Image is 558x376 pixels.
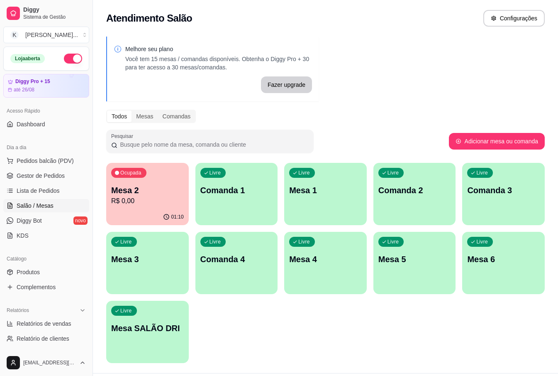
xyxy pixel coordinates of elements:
[483,10,545,27] button: Configurações
[3,214,89,227] a: Diggy Botnovo
[17,157,74,165] span: Pedidos balcão (PDV)
[17,268,40,276] span: Produtos
[23,6,86,14] span: Diggy
[106,301,189,363] button: LivreMesa SALÃO DRI
[284,232,367,294] button: LivreMesa 4
[462,232,545,294] button: LivreMesa 6
[17,120,45,128] span: Dashboard
[111,133,136,140] label: Pesquisar
[476,170,488,176] p: Livre
[373,232,456,294] button: LivreMesa 5
[171,214,184,220] p: 01:10
[106,232,189,294] button: LivreMesa 3
[111,196,184,206] p: R$ 0,00
[120,170,141,176] p: Ocupada
[289,184,362,196] p: Mesa 1
[3,141,89,154] div: Dia a dia
[111,322,184,334] p: Mesa SALÃO DRI
[3,169,89,182] a: Gestor de Pedidos
[3,317,89,330] a: Relatórios de vendas
[3,265,89,279] a: Produtos
[462,163,545,225] button: LivreComanda 3
[23,14,86,20] span: Sistema de Gestão
[3,332,89,345] a: Relatório de clientes
[120,307,132,314] p: Livre
[3,118,89,131] a: Dashboard
[107,111,132,122] div: Todos
[3,3,89,23] a: DiggySistema de Gestão
[111,184,184,196] p: Mesa 2
[125,45,312,53] p: Melhore seu plano
[378,184,451,196] p: Comanda 2
[64,54,82,64] button: Alterar Status
[3,252,89,265] div: Catálogo
[3,199,89,212] a: Salão / Mesas
[467,253,540,265] p: Mesa 6
[23,359,76,366] span: [EMAIL_ADDRESS][DOMAIN_NAME]
[15,79,50,85] article: Diggy Pro + 15
[10,31,19,39] span: K
[3,184,89,197] a: Lista de Pedidos
[3,347,89,360] a: Relatório de mesas
[476,238,488,245] p: Livre
[120,238,132,245] p: Livre
[284,163,367,225] button: LivreMesa 1
[7,307,29,314] span: Relatórios
[195,163,278,225] button: LivreComanda 1
[467,184,540,196] p: Comanda 3
[17,319,71,328] span: Relatórios de vendas
[3,154,89,167] button: Pedidos balcão (PDV)
[106,12,192,25] h2: Atendimento Salão
[10,54,45,63] div: Loja aberta
[132,111,158,122] div: Mesas
[373,163,456,225] button: LivreComanda 2
[210,238,221,245] p: Livre
[3,104,89,118] div: Acesso Rápido
[289,253,362,265] p: Mesa 4
[17,334,69,343] span: Relatório de clientes
[158,111,195,122] div: Comandas
[17,172,65,180] span: Gestor de Pedidos
[200,184,273,196] p: Comanda 1
[200,253,273,265] p: Comanda 4
[17,231,29,240] span: KDS
[17,187,60,195] span: Lista de Pedidos
[261,76,312,93] button: Fazer upgrade
[125,55,312,71] p: Você tem 15 mesas / comandas disponíveis. Obtenha o Diggy Pro + 30 para ter acesso a 30 mesas/com...
[25,31,78,39] div: [PERSON_NAME] ...
[378,253,451,265] p: Mesa 5
[210,170,221,176] p: Livre
[3,74,89,98] a: Diggy Pro + 15até 26/08
[17,202,54,210] span: Salão / Mesas
[17,216,42,225] span: Diggy Bot
[3,353,89,373] button: [EMAIL_ADDRESS][DOMAIN_NAME]
[14,86,34,93] article: até 26/08
[3,27,89,43] button: Select a team
[106,163,189,225] button: OcupadaMesa 2R$ 0,0001:10
[195,232,278,294] button: LivreComanda 4
[449,133,545,150] button: Adicionar mesa ou comanda
[298,170,310,176] p: Livre
[387,238,399,245] p: Livre
[17,283,56,291] span: Complementos
[3,229,89,242] a: KDS
[387,170,399,176] p: Livre
[298,238,310,245] p: Livre
[111,253,184,265] p: Mesa 3
[3,280,89,294] a: Complementos
[117,140,309,149] input: Pesquisar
